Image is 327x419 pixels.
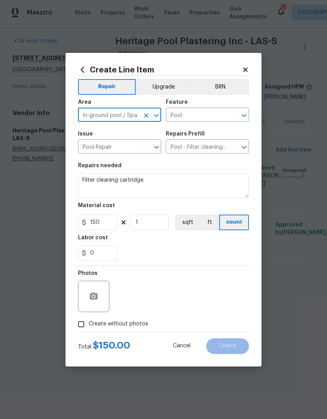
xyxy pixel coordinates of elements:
[151,110,162,121] button: Open
[166,99,188,105] h5: Feature
[175,215,200,230] button: sqft
[89,320,148,328] span: Create without photos
[141,110,152,121] button: Clear
[78,341,130,351] div: Total
[166,131,205,137] h5: Repairs Prefill
[160,338,203,354] button: Cancel
[78,173,249,198] textarea: Filter cleaning cartridge
[93,341,130,350] span: $ 150.00
[173,343,191,349] span: Cancel
[78,203,115,208] h5: Material cost
[151,142,162,153] button: Open
[78,163,122,168] h5: Repairs needed
[78,235,108,240] h5: Labor cost
[219,343,236,349] span: Create
[136,79,192,95] button: Upgrade
[239,110,250,121] button: Open
[191,79,249,95] button: BRN
[219,215,249,230] button: count
[78,99,91,105] h5: Area
[78,65,242,74] h2: Create Line Item
[200,215,219,230] button: ft
[239,142,250,153] button: Open
[78,271,98,276] h5: Photos
[78,79,136,95] button: Repair
[78,131,93,137] h5: Issue
[206,338,249,354] button: Create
